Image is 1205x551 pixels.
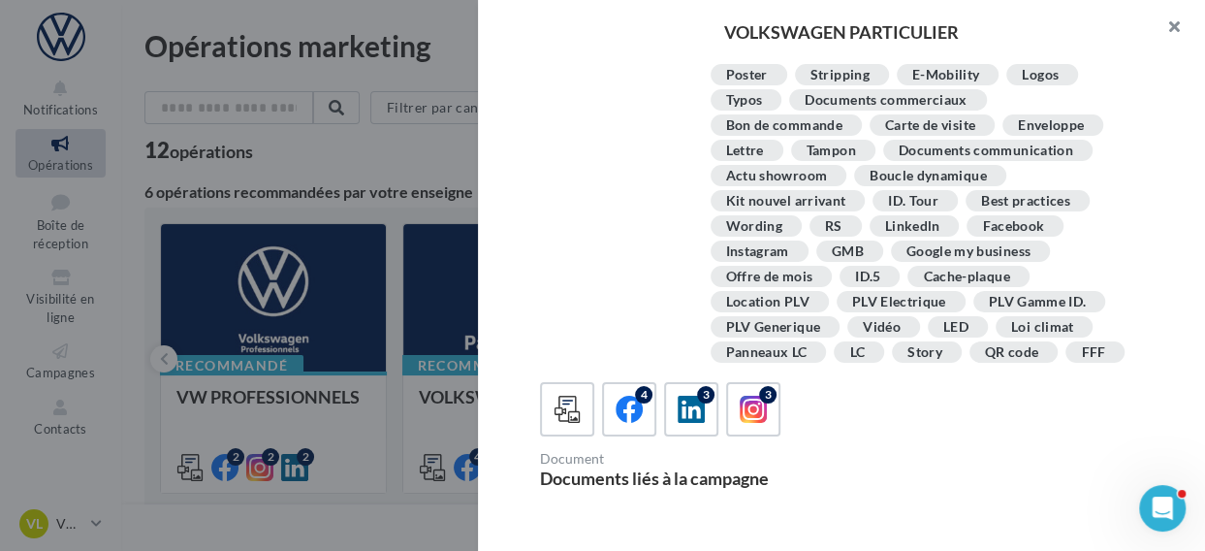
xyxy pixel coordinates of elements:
[1022,68,1059,82] div: Logos
[810,68,870,82] div: Stripping
[726,194,846,209] div: Kit nouvel arrivant
[726,68,768,82] div: Poster
[849,345,865,360] div: LC
[1018,118,1084,133] div: Enveloppe
[923,270,1009,284] div: Cache-plaque
[888,194,938,209] div: ID. Tour
[885,118,975,133] div: Carte de visite
[726,169,828,183] div: Actu showroom
[726,320,821,335] div: PLV Generique
[509,23,1174,41] div: VOLKSWAGEN PARTICULIER
[726,219,782,234] div: Wording
[870,169,987,183] div: Boucle dynamique
[807,144,856,158] div: Tampon
[863,320,901,335] div: Vidéo
[697,386,714,404] div: 3
[540,452,841,466] div: Document
[989,295,1087,309] div: PLV Gamme ID.
[635,386,652,404] div: 4
[985,345,1038,360] div: QR code
[726,93,763,108] div: Typos
[855,270,880,284] div: ID.5
[726,118,842,133] div: Bon de commande
[1081,345,1105,360] div: FFF
[726,295,809,309] div: Location PLV
[1139,485,1186,532] iframe: Intercom live chat
[825,219,842,234] div: RS
[982,219,1044,234] div: Facebook
[805,93,967,108] div: Documents commerciaux
[540,470,841,487] div: Documents liés à la campagne
[832,244,864,259] div: GMB
[726,270,813,284] div: Offre de mois
[759,386,777,404] div: 3
[981,194,1070,209] div: Best practices
[726,345,808,360] div: Panneaux LC
[885,219,940,234] div: Linkedln
[943,320,968,335] div: LED
[912,68,980,82] div: E-Mobility
[1011,320,1074,335] div: Loi climat
[852,295,946,309] div: PLV Electrique
[726,144,764,158] div: Lettre
[726,244,789,259] div: Instagram
[907,345,942,360] div: Story
[899,144,1073,158] div: Documents communication
[906,244,1031,259] div: Google my business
